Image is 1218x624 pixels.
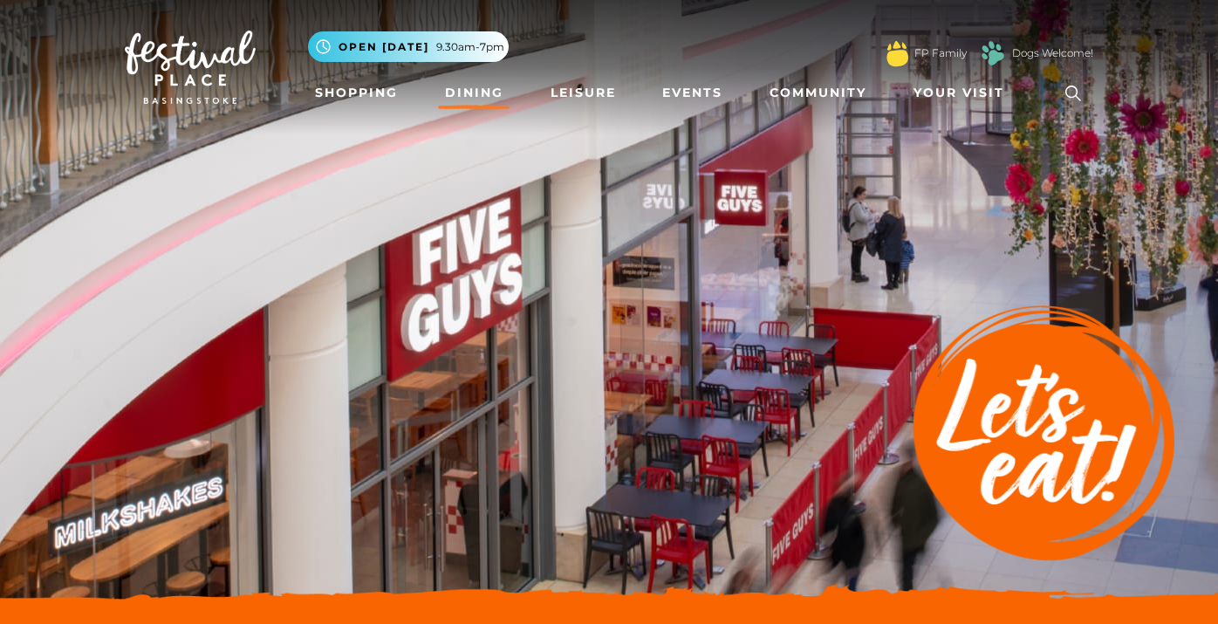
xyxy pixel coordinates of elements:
a: Dining [438,77,510,109]
a: FP Family [914,45,967,61]
span: Your Visit [913,84,1004,102]
button: Open [DATE] 9.30am-7pm [308,31,509,62]
a: Your Visit [907,77,1020,109]
a: Shopping [308,77,405,109]
a: Community [763,77,873,109]
span: Open [DATE] [339,39,429,55]
img: Festival Place Logo [125,31,256,104]
a: Events [655,77,729,109]
span: 9.30am-7pm [436,39,504,55]
a: Leisure [544,77,623,109]
a: Dogs Welcome! [1012,45,1093,61]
